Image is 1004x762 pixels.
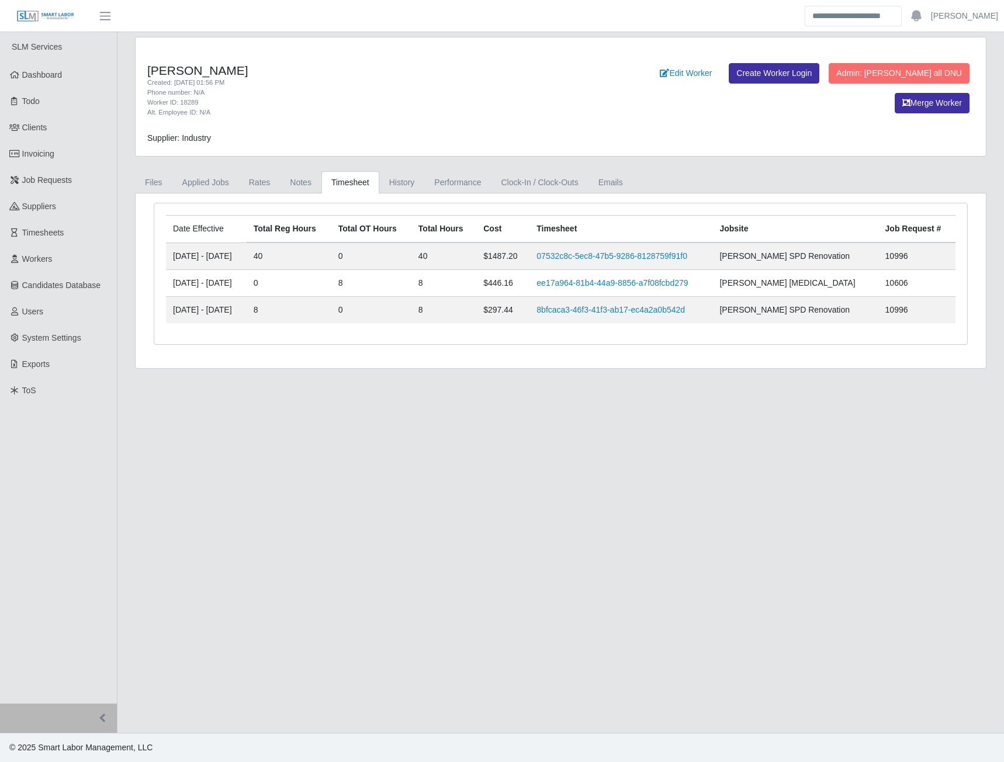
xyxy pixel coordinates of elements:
span: Workers [22,254,53,264]
div: Worker ID: 18289 [147,98,622,108]
td: $1487.20 [476,243,529,270]
a: History [379,171,425,194]
td: $446.16 [476,270,529,297]
span: [PERSON_NAME] [MEDICAL_DATA] [719,278,855,288]
button: Merge Worker [895,93,970,113]
th: Cost [476,216,529,243]
button: Admin: [PERSON_NAME] all DNU [829,63,970,84]
td: [DATE] - [DATE] [166,297,247,324]
td: 8 [331,270,411,297]
span: © 2025 Smart Labor Management, LLC [9,743,153,752]
td: 8 [247,297,331,324]
span: Invoicing [22,149,54,158]
span: Dashboard [22,70,63,79]
td: Date Effective [166,216,247,243]
span: 10996 [885,305,908,314]
a: Applied Jobs [172,171,239,194]
th: Timesheet [529,216,712,243]
td: [DATE] - [DATE] [166,243,247,270]
a: 8bfcaca3-46f3-41f3-ab17-ec4a2a0b542d [536,305,685,314]
a: Timesheet [321,171,379,194]
span: Suppliers [22,202,56,211]
span: Clients [22,123,47,132]
input: Search [805,6,902,26]
h4: [PERSON_NAME] [147,63,622,78]
span: Supplier: Industry [147,133,211,143]
span: 10996 [885,251,908,261]
a: [PERSON_NAME] [931,10,998,22]
a: Rates [239,171,281,194]
img: SLM Logo [16,10,75,23]
a: 07532c8c-5ec8-47b5-9286-8128759f91f0 [536,251,687,261]
a: Clock-In / Clock-Outs [491,171,588,194]
span: ToS [22,386,36,395]
a: Create Worker Login [729,63,819,84]
a: Notes [280,171,321,194]
div: Alt. Employee ID: N/A [147,108,622,117]
span: [PERSON_NAME] SPD Renovation [719,305,850,314]
div: Phone number: N/A [147,88,622,98]
a: Edit Worker [652,63,719,84]
th: Jobsite [712,216,878,243]
a: Files [135,171,172,194]
td: 40 [411,243,476,270]
th: Total Reg Hours [247,216,331,243]
td: $297.44 [476,297,529,324]
span: Exports [22,359,50,369]
td: [DATE] - [DATE] [166,270,247,297]
td: 40 [247,243,331,270]
span: [PERSON_NAME] SPD Renovation [719,251,850,261]
span: Job Requests [22,175,72,185]
td: 0 [331,243,411,270]
a: Emails [588,171,633,194]
td: 0 [247,270,331,297]
a: Performance [424,171,491,194]
th: Total OT Hours [331,216,411,243]
span: 10606 [885,278,908,288]
span: System Settings [22,333,81,342]
th: Total Hours [411,216,476,243]
span: SLM Services [12,42,62,51]
td: 8 [411,297,476,324]
span: Timesheets [22,228,64,237]
span: Candidates Database [22,280,101,290]
div: Created: [DATE] 01:56 PM [147,78,622,88]
span: Users [22,307,44,316]
td: 8 [411,270,476,297]
td: 0 [331,297,411,324]
span: Todo [22,96,40,106]
th: Job Request # [878,216,955,243]
a: ee17a964-81b4-44a9-8856-a7f08fcbd279 [536,278,688,288]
